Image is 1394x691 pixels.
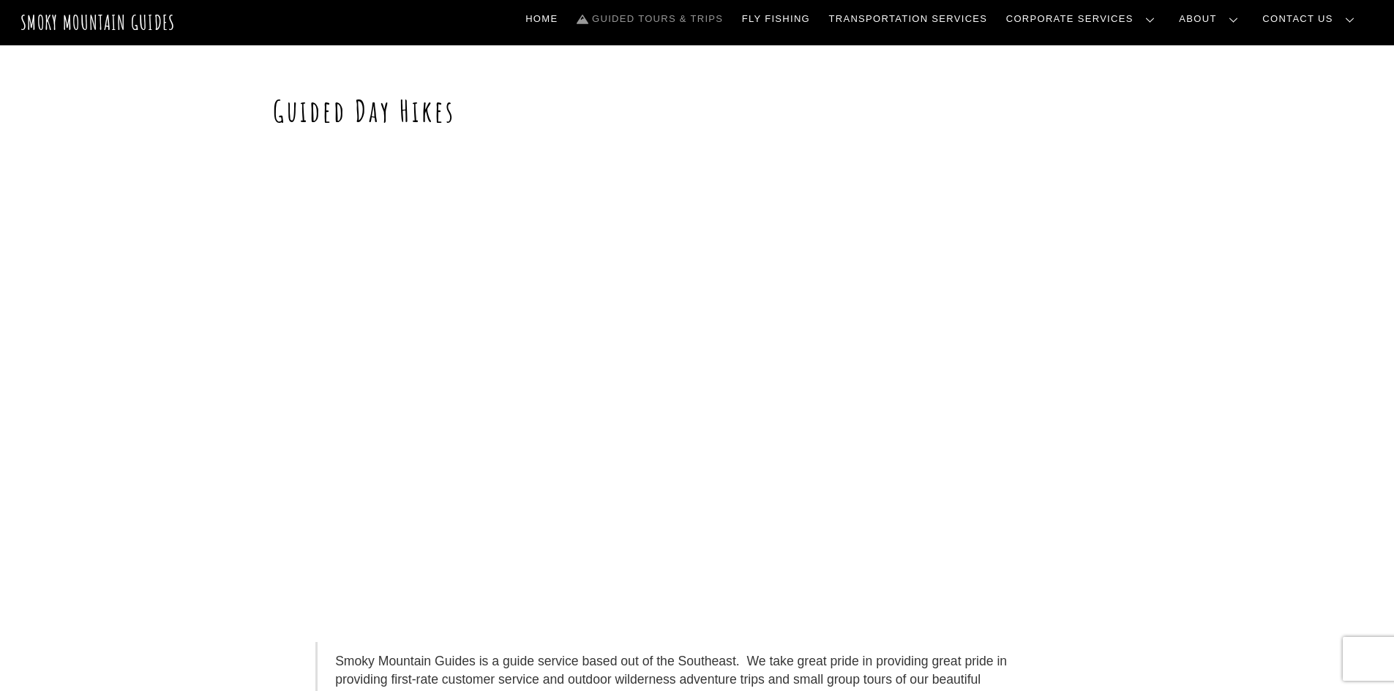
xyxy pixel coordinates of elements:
[1174,4,1250,34] a: About
[823,4,993,34] a: Transportation Services
[571,4,729,34] a: Guided Tours & Trips
[20,10,176,34] a: Smoky Mountain Guides
[520,4,563,34] a: Home
[273,94,1122,129] h1: Guided Day Hikes
[1257,4,1366,34] a: Contact Us
[736,4,816,34] a: Fly Fishing
[1000,4,1166,34] a: Corporate Services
